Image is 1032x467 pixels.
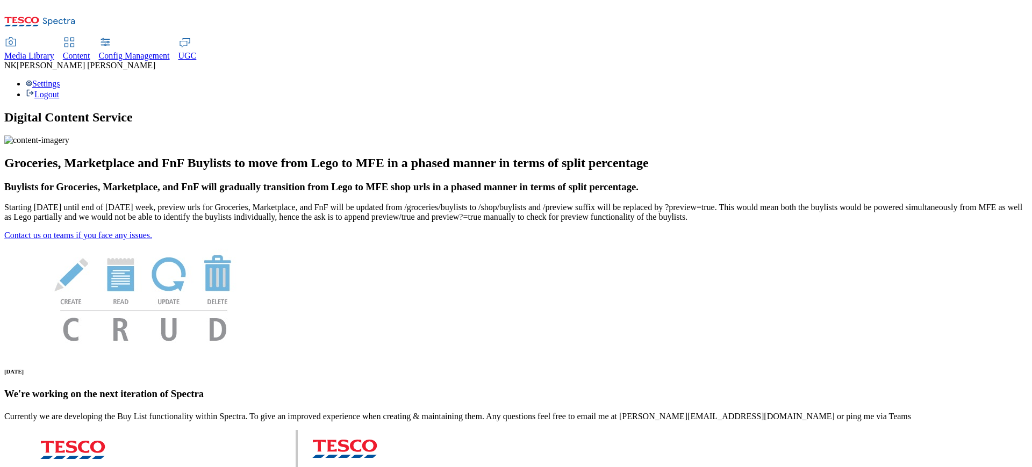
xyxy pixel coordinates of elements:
img: News Image [4,240,284,353]
a: Config Management [99,38,170,61]
h3: Buylists for Groceries, Marketplace, and FnF will gradually transition from Lego to MFE shop urls... [4,181,1028,193]
span: Content [63,51,90,60]
a: UGC [178,38,197,61]
h3: We're working on the next iteration of Spectra [4,388,1028,400]
span: NK [4,61,17,70]
img: content-imagery [4,135,69,145]
h1: Digital Content Service [4,110,1028,125]
span: Config Management [99,51,170,60]
h6: [DATE] [4,368,1028,375]
span: UGC [178,51,197,60]
a: Content [63,38,90,61]
h2: Groceries, Marketplace and FnF Buylists to move from Lego to MFE in a phased manner in terms of s... [4,156,1028,170]
p: Currently we are developing the Buy List functionality within Spectra. To give an improved experi... [4,412,1028,421]
a: Settings [26,79,60,88]
span: [PERSON_NAME] [PERSON_NAME] [17,61,155,70]
a: Media Library [4,38,54,61]
a: Logout [26,90,59,99]
span: Media Library [4,51,54,60]
p: Starting [DATE] until end of [DATE] week, preview urls for Groceries, Marketplace, and FnF will b... [4,203,1028,222]
a: Contact us on teams if you face any issues. [4,231,152,240]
